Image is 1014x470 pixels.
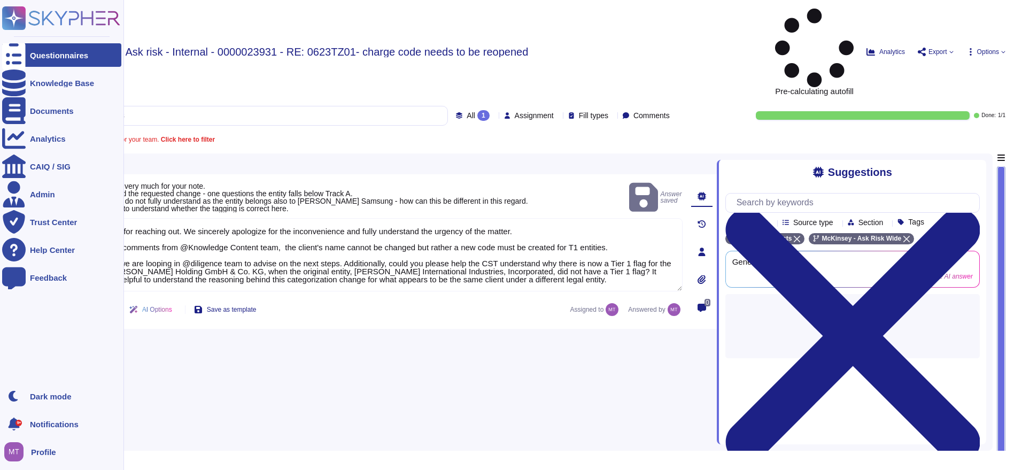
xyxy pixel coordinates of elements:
[866,48,905,56] button: Analytics
[42,106,447,125] input: Search by keywords
[2,238,121,261] a: Help Center
[30,218,77,226] div: Trust Center
[579,112,608,119] span: Fill types
[2,127,121,150] a: Analytics
[30,190,55,198] div: Admin
[928,49,947,55] span: Export
[515,112,554,119] span: Assignment
[668,303,680,316] img: user
[30,79,94,87] div: Knowledge Base
[2,155,121,178] a: CAIQ / SIG
[467,112,475,119] span: All
[705,299,710,306] span: 0
[126,47,529,57] span: Ask risk - Internal - 0000023931 - RE: 0623TZ01- charge code needs to be reopened
[977,49,999,55] span: Options
[981,113,996,118] span: Done:
[16,420,22,426] div: 9+
[633,112,670,119] span: Comments
[2,99,121,122] a: Documents
[628,306,665,313] span: Answered by
[998,113,1005,118] span: 1 / 1
[731,194,979,212] input: Search by keywords
[2,43,121,67] a: Questionnaires
[30,420,79,428] span: Notifications
[30,274,67,282] div: Feedback
[2,440,31,464] button: user
[30,392,72,400] div: Dark mode
[36,136,215,143] span: A question is assigned to you or your team.
[775,9,854,95] span: Pre-calculating autofill
[570,303,624,316] span: Assigned to
[142,306,172,313] span: AI Options
[159,136,215,143] b: Click here to filter
[30,107,74,115] div: Documents
[2,71,121,95] a: Knowledge Base
[30,51,88,59] div: Questionnaires
[629,181,683,214] span: Answer saved
[4,442,24,461] img: user
[879,49,905,55] span: Analytics
[30,246,75,254] div: Help Center
[606,303,618,316] img: user
[88,182,528,213] span: Thank you very much for your note. Understood the requested change - one questions the entity fal...
[75,218,683,291] textarea: Thank you for reaching out. We sincerely apologize for the inconvenience and fully understand the...
[31,448,56,456] span: Profile
[185,299,265,320] button: Save as template
[2,182,121,206] a: Admin
[477,110,490,121] div: 1
[2,210,121,234] a: Trust Center
[2,266,121,289] a: Feedback
[30,163,71,171] div: CAIQ / SIG
[207,306,257,313] span: Save as template
[30,135,66,143] div: Analytics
